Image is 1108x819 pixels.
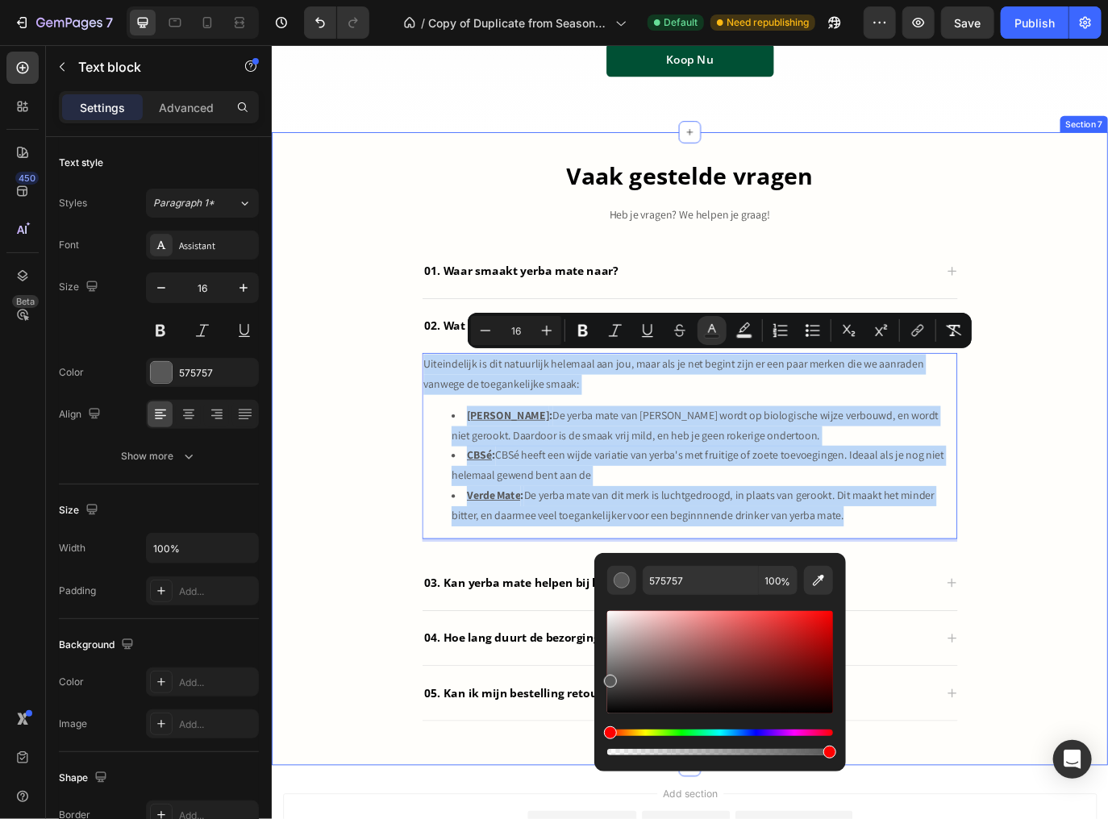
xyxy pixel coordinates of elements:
[59,717,87,731] div: Image
[179,584,255,599] div: Add...
[179,717,255,732] div: Add...
[177,252,402,271] p: 01. Waar smaakt yerba mate naar?
[255,466,259,483] strong: :
[421,15,425,31] span: /
[321,420,325,437] strong: :
[177,613,455,632] p: 03. Kan yerba mate helpen bij het afvallen?
[607,730,833,736] div: Hue
[288,513,292,530] strong: :
[643,566,759,595] input: E.g FFFFFF
[179,676,255,690] div: Add...
[1014,15,1055,31] div: Publish
[226,420,321,437] a: [PERSON_NAME]
[59,238,79,252] div: Font
[208,418,792,464] li: De yerba mate van [PERSON_NAME] wordt op biologische wijze verbouwd, en wordt niet gerookt. Daard...
[59,500,102,522] div: Size
[272,45,1108,819] iframe: Design area
[12,295,39,308] div: Beta
[106,13,113,32] p: 7
[59,584,96,598] div: Padding
[781,573,791,591] span: %
[174,610,457,634] div: Rich Text Editor. Editing area: main
[59,442,259,471] button: Show more
[1053,740,1092,779] div: Open Intercom Messenger
[122,448,197,464] div: Show more
[59,404,104,426] div: Align
[59,196,87,210] div: Styles
[176,358,792,405] p: Uiteindelijk is dit natuurlijk helemaal aan jou, maar als je net begint zijn er een paar merken d...
[59,634,137,656] div: Background
[177,740,427,759] p: 05. Kan ik mijn bestelling retourneren?
[59,156,103,170] div: Text style
[174,738,430,762] div: Rich Text Editor. Editing area: main
[915,84,964,98] div: Section 7
[59,675,84,689] div: Color
[428,15,609,31] span: Copy of Duplicate from Seasonal Landing Page - [DATE] 20:32:26
[174,674,389,698] div: Rich Text Editor. Editing area: main
[179,366,255,380] div: 575757
[59,365,84,380] div: Color
[208,510,792,557] li: De yerba mate van dit merk is luchtgedroogd, in plaats van gerookt. Dit maakt het minder bitter, ...
[955,16,981,30] span: Save
[226,513,288,530] a: Verde Mate
[179,239,255,253] div: Assistant
[177,676,386,696] p: 04. Hoe lang duurt de bezorging?
[153,196,215,210] span: Paragraph 1*
[208,464,792,510] li: CBSé heeft een wijde variatie van yerba's met fruitige of zoete toevoegingen. Ideaal als je nog n...
[174,313,439,337] div: Rich Text Editor. Editing area: main
[226,466,255,483] a: CBSé
[147,534,258,563] input: Auto
[159,99,214,116] p: Advanced
[664,15,698,30] span: Default
[146,189,259,218] button: Paragraph 1*
[80,99,125,116] p: Settings
[727,15,809,30] span: Need republishing
[173,133,794,171] h2: Vaak gestelde vragen
[468,313,972,348] div: Editor contextual toolbar
[1001,6,1068,39] button: Publish
[457,7,511,27] div: Koop Nu
[177,315,437,335] p: 02. Wat voor yerba mate moet ik kiezen?
[59,541,85,555] div: Width
[175,185,793,209] p: Heb je vragen? We helpen je graag!
[174,356,794,571] div: Rich Text Editor. Editing area: main
[59,276,102,298] div: Size
[6,6,120,39] button: 7
[941,6,994,39] button: Save
[15,172,39,185] div: 450
[174,249,404,273] div: Rich Text Editor. Editing area: main
[78,57,215,77] p: Text block
[59,767,110,789] div: Shape
[304,6,369,39] div: Undo/Redo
